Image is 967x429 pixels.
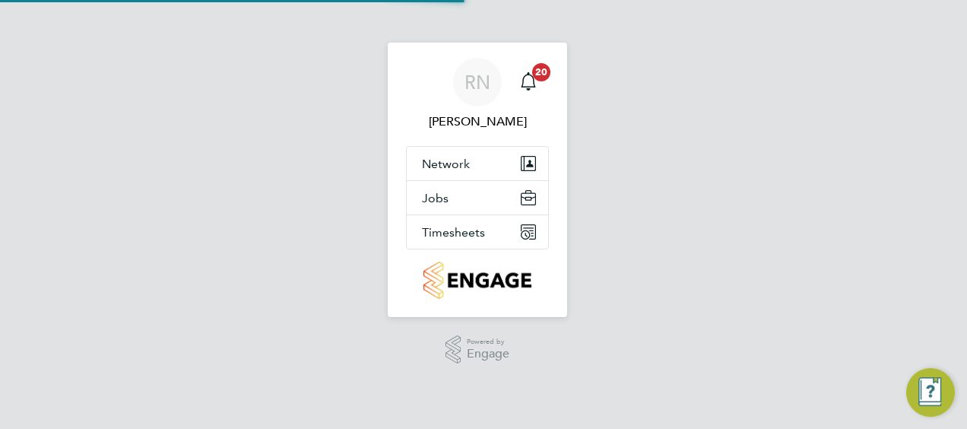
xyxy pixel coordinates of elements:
a: Powered byEngage [445,335,510,364]
span: Powered by [467,335,509,348]
nav: Main navigation [388,43,567,317]
button: Jobs [407,181,548,214]
a: RN[PERSON_NAME] [406,58,549,131]
a: Go to home page [406,262,549,299]
span: RN [464,72,490,92]
span: Network [422,157,470,171]
span: Timesheets [422,225,485,240]
span: 20 [532,63,550,81]
button: Engage Resource Center [906,368,955,417]
button: Network [407,147,548,180]
span: Rob Neville [406,113,549,131]
span: Jobs [422,191,449,205]
img: countryside-properties-logo-retina.png [423,262,531,299]
span: Engage [467,348,509,361]
button: Timesheets [407,215,548,249]
a: 20 [513,58,544,106]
